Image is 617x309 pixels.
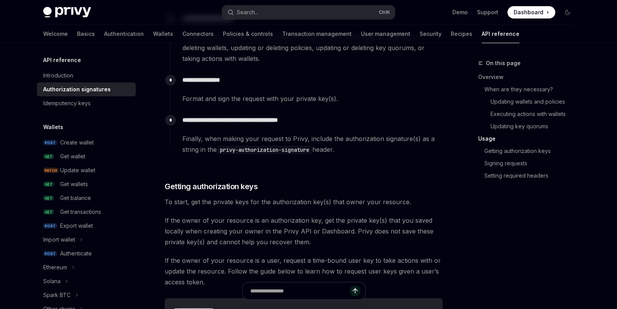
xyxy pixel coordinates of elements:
[491,108,580,120] a: Executing actions with wallets
[43,154,54,160] span: GET
[478,71,580,83] a: Overview
[43,277,61,286] div: Solana
[420,25,442,43] a: Security
[477,8,498,16] a: Support
[43,291,71,300] div: Spark BTC
[37,96,136,110] a: Idempotency keys
[379,9,390,15] span: Ctrl K
[361,25,410,43] a: User management
[478,133,580,145] a: Usage
[223,25,273,43] a: Policies & controls
[514,8,543,16] span: Dashboard
[507,6,555,18] a: Dashboard
[43,140,57,146] span: POST
[60,249,92,258] div: Authenticate
[104,25,144,43] a: Authentication
[182,25,214,43] a: Connectors
[452,8,468,16] a: Demo
[43,85,111,94] div: Authorization signatures
[451,25,472,43] a: Recipes
[491,120,580,133] a: Updating key quorums
[165,181,258,192] span: Getting authorization keys
[484,145,580,157] a: Getting authorization keys
[43,71,73,80] div: Introduction
[182,133,442,155] span: Finally, when making your request to Privy, include the authorization signature(s) as a string in...
[43,195,54,201] span: GET
[60,207,101,217] div: Get transactions
[217,146,312,154] code: privy-authorization-signature
[43,7,91,18] img: dark logo
[60,193,91,203] div: Get balance
[43,181,54,187] span: GET
[37,82,136,96] a: Authorization signatures
[43,209,54,215] span: GET
[43,25,68,43] a: Welcome
[486,59,521,68] span: On this page
[43,223,57,229] span: POST
[165,215,443,247] span: If the owner of your resource is an authorization key, get the private key(s) that you saved loca...
[37,163,136,177] a: PATCHUpdate wallet
[43,251,57,257] span: POST
[60,180,88,189] div: Get wallets
[60,166,95,175] div: Update wallet
[165,196,443,207] span: To start, get the private keys for the authorization key(s) that owner your resource.
[43,55,81,65] h5: API reference
[37,177,136,191] a: GETGet wallets
[182,93,442,104] div: Format and sign the request with your private key(s).
[43,235,75,244] div: Import wallet
[237,8,258,17] div: Search...
[43,123,63,132] h5: Wallets
[77,25,95,43] a: Basics
[37,205,136,219] a: GETGet transactions
[60,221,93,230] div: Export wallet
[37,69,136,82] a: Introduction
[222,5,395,19] button: Search...CtrlK
[37,247,136,260] a: POSTAuthenticate
[282,25,352,43] a: Transaction management
[484,83,580,96] a: When are they necessary?
[153,25,173,43] a: Wallets
[60,152,85,161] div: Get wallet
[350,285,361,296] button: Send message
[484,170,580,182] a: Setting required headers
[491,96,580,108] a: Updating wallets and policies
[484,157,580,170] a: Signing requests
[60,138,94,147] div: Create wallet
[182,32,442,64] span: Construct the request that you intend to make to Privy. This might be updating or deleting wallet...
[37,136,136,149] a: POSTCreate wallet
[37,149,136,163] a: GETGet wallet
[37,191,136,205] a: GETGet balance
[43,263,67,272] div: Ethereum
[43,99,91,108] div: Idempotency keys
[37,219,136,233] a: POSTExport wallet
[43,168,59,173] span: PATCH
[165,255,443,287] span: If the owner of your resource is a user, request a time-bound user key to take actions with or up...
[561,6,574,18] button: Toggle dark mode
[482,25,519,43] a: API reference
